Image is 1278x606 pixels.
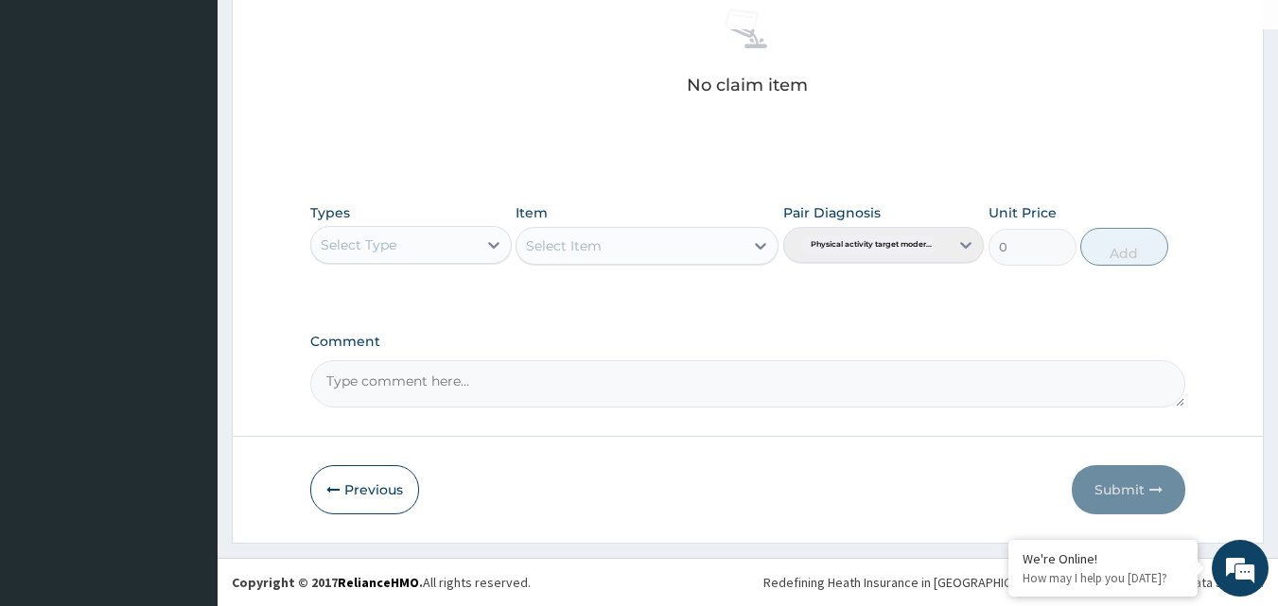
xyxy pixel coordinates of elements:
[35,95,77,142] img: d_794563401_company_1708531726252_794563401
[989,203,1057,222] label: Unit Price
[1072,465,1185,514] button: Submit
[232,574,423,591] strong: Copyright © 2017 .
[783,203,881,222] label: Pair Diagnosis
[687,76,808,95] p: No claim item
[110,182,261,373] span: We're online!
[98,106,318,130] div: Chat with us now
[516,203,548,222] label: Item
[321,235,396,254] div: Select Type
[1023,550,1183,567] div: We're Online!
[218,558,1278,606] footer: All rights reserved.
[9,405,360,471] textarea: Type your message and hit 'Enter'
[1023,570,1183,586] p: How may I help you today?
[763,573,1264,592] div: Redefining Heath Insurance in [GEOGRAPHIC_DATA] using Telemedicine and Data Science!
[310,334,1186,350] label: Comment
[338,574,419,591] a: RelianceHMO
[310,9,356,55] div: Minimize live chat window
[1080,228,1168,266] button: Add
[310,465,419,514] button: Previous
[310,205,350,221] label: Types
